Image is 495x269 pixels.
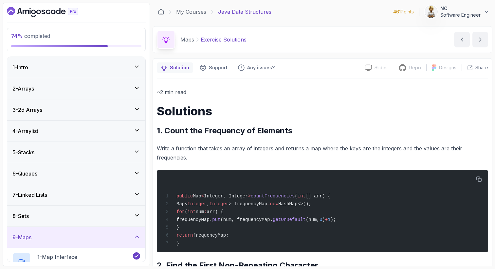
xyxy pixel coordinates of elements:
[180,36,194,43] p: Maps
[193,193,201,199] span: Map
[320,217,322,222] span: 0
[7,142,145,163] button: 5-Stacks
[425,6,437,18] img: user profile image
[157,105,488,118] h1: Solutions
[158,8,164,15] a: Dashboard
[247,64,275,71] p: Any issues?
[409,64,421,71] p: Repo
[12,170,37,177] h3: 6 - Queues
[295,193,297,199] span: (
[7,227,145,248] button: 9-Maps
[210,201,229,207] span: Integer
[204,209,207,214] span: :
[185,209,187,214] span: (
[157,88,488,97] p: ~2 min read
[176,217,212,222] span: frequencyMap.
[12,106,42,114] h3: 3 - 2d Arrays
[7,57,145,78] button: 1-Intro
[12,127,38,135] h3: 4 - Arraylist
[12,148,34,156] h3: 5 - Stacks
[12,212,29,220] h3: 8 - Sets
[440,5,481,12] p: NC
[7,184,145,205] button: 7-Linked Lists
[298,193,306,199] span: int
[157,126,488,136] h2: 1. Count the Frequency of Elements
[196,62,231,73] button: Support button
[439,64,456,71] p: Designs
[306,193,331,199] span: [] arr) {
[322,217,325,222] span: )
[157,144,488,162] p: Write a function that takes an array of integers and returns a map where the keys are the integer...
[12,191,47,199] h3: 7 - Linked Lists
[454,32,470,47] button: previous content
[7,163,145,184] button: 6-Queues
[218,8,271,16] p: Java Data Structures
[462,64,488,71] button: Share
[157,62,193,73] button: notes button
[393,8,414,15] p: 461 Points
[209,64,228,71] p: Support
[425,5,490,18] button: user profile imageNCSoftware Engineer
[176,193,193,199] span: public
[188,209,196,214] span: int
[7,7,93,17] a: Dashboard
[170,64,189,71] p: Solution
[11,33,50,39] span: completed
[7,78,145,99] button: 2-Arrays
[176,241,179,246] span: }
[306,217,320,222] span: (num,
[176,8,206,16] a: My Courses
[234,62,279,73] button: Feedback button
[201,193,204,199] span: <
[331,217,336,222] span: );
[440,12,481,18] p: Software Engineer
[188,201,207,207] span: Integer
[7,206,145,227] button: 8-Sets
[325,217,328,222] span: +
[37,253,77,261] p: 1 - Map Interface
[270,201,278,207] span: new
[12,63,28,71] h3: 1 - Intro
[204,193,248,199] span: Integer, Integer
[207,209,223,214] span: arr) {
[176,209,185,214] span: for
[11,33,23,39] span: 74 %
[12,85,34,92] h3: 2 - Arrays
[251,193,295,199] span: countFrequencies
[278,201,311,207] span: HashMap<>();
[328,217,330,222] span: 1
[12,233,31,241] h3: 9 - Maps
[475,64,488,71] p: Share
[176,225,179,230] span: }
[229,201,267,207] span: > frequencyMap
[220,217,273,222] span: (num, frequencyMap.
[176,233,193,238] span: return
[273,217,306,222] span: getOrDefault
[196,209,204,214] span: num
[207,201,209,207] span: ,
[267,201,270,207] span: =
[248,193,250,199] span: >
[7,121,145,142] button: 4-Arraylist
[7,99,145,120] button: 3-2d Arrays
[176,201,188,207] span: Map<
[193,233,229,238] span: frequencyMap;
[201,36,247,43] p: Exercise Solutions
[375,64,388,71] p: Slides
[472,32,488,47] button: next content
[212,217,220,222] span: put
